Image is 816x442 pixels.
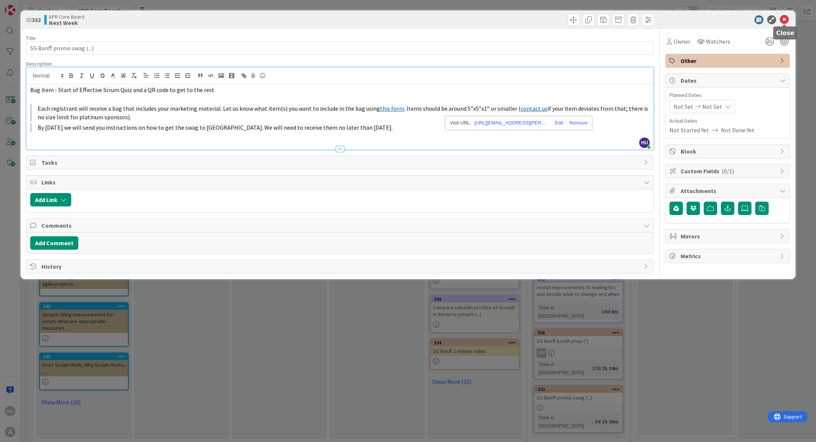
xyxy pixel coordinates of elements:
label: Title [26,35,36,41]
span: Watchers [706,37,730,46]
span: Support [16,1,34,10]
span: Dates [681,76,776,85]
span: Not Set [702,102,722,111]
span: APR Core Board [49,14,84,20]
span: Comments [41,221,640,230]
b: Next Week [49,20,84,26]
span: Attachments [681,186,776,195]
span: Planned Dates [669,91,786,99]
a: this form [380,105,404,112]
span: Not Set [674,102,693,111]
span: Each registrant will receive a bag that includes your marketing material. Let us know what item(s... [38,105,380,112]
a: contact us [521,105,547,112]
b: 332 [32,16,41,23]
span: Not Done Yet [721,126,754,135]
input: type card name here... [26,41,654,55]
span: ID [26,15,41,24]
a: [URL][EMAIL_ADDRESS][PERSON_NAME][DOMAIN_NAME] [474,118,549,128]
span: Bag item - Start of Effective Scrum Quiz and a QR code to get to the rest [30,86,214,94]
button: Add Comment [30,236,78,250]
span: Actual Dates [669,117,786,125]
span: Tasks [41,158,640,167]
span: History [41,262,640,271]
span: Links [41,178,640,187]
span: Mirrors [681,232,776,241]
span: . Items should be around 5”x5”x1” or smaller ( [404,105,521,112]
span: Block [681,147,776,156]
span: Metrics [681,252,776,261]
span: Other [681,56,776,65]
span: Description [26,60,52,67]
span: Not Started Yet [669,126,709,135]
span: By [DATE] we will send you instructions on how to get the swag to [GEOGRAPHIC_DATA]. We will need... [38,124,393,131]
span: Custom Fields [681,167,776,176]
button: Add Link [30,193,71,206]
span: ( 0/1 ) [722,167,734,175]
h5: Close [776,29,794,37]
span: Owner [674,37,690,46]
span: HU [639,138,650,148]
